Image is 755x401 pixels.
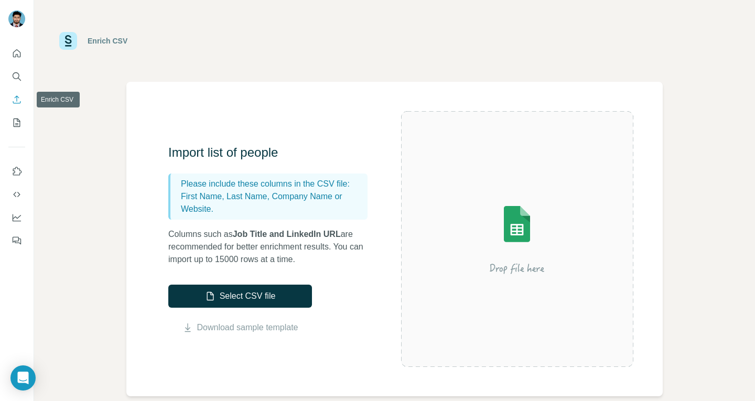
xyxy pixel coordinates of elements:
[8,90,25,109] button: Enrich CSV
[168,285,312,308] button: Select CSV file
[168,321,312,334] button: Download sample template
[181,178,363,190] p: Please include these columns in the CSV file:
[168,228,378,266] p: Columns such as are recommended for better enrichment results. You can import up to 15000 rows at...
[8,231,25,250] button: Feedback
[8,113,25,132] button: My lists
[233,230,341,239] span: Job Title and LinkedIn URL
[88,36,127,46] div: Enrich CSV
[8,162,25,181] button: Use Surfe on LinkedIn
[197,321,298,334] a: Download sample template
[8,185,25,204] button: Use Surfe API
[8,67,25,86] button: Search
[8,10,25,27] img: Avatar
[10,365,36,391] div: Open Intercom Messenger
[423,176,611,302] img: Surfe Illustration - Drop file here or select below
[181,190,363,215] p: First Name, Last Name, Company Name or Website.
[8,208,25,227] button: Dashboard
[59,32,77,50] img: Surfe Logo
[168,144,378,161] h3: Import list of people
[8,44,25,63] button: Quick start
